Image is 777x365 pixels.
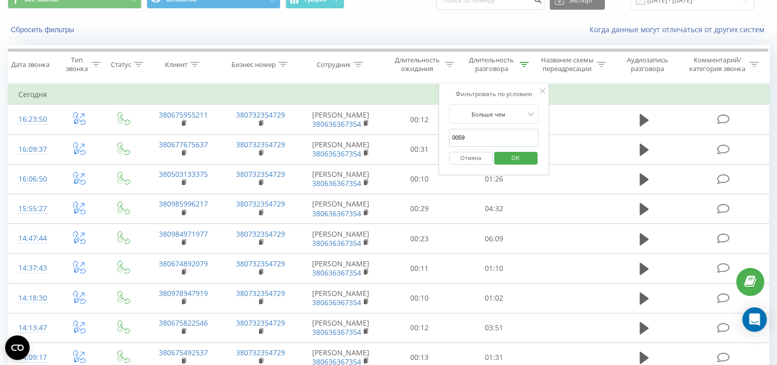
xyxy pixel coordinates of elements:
a: 380636367354 [312,238,361,248]
div: 14:13:47 [18,318,45,338]
td: 00:12 [383,313,457,343]
td: [PERSON_NAME] [299,194,383,223]
td: 01:26 [457,164,531,194]
div: 16:06:50 [18,169,45,189]
div: 14:47:44 [18,229,45,248]
a: 380503133375 [159,169,208,179]
td: Сегодня [8,84,769,105]
td: 00:10 [383,164,457,194]
a: 380675822546 [159,318,208,328]
div: 16:09:37 [18,140,45,159]
div: Название схемы переадресации [540,56,594,73]
a: 380732354729 [236,169,285,179]
td: 00:29 [383,194,457,223]
a: 380732354729 [236,259,285,268]
td: 00:31 [383,134,457,164]
div: Дата звонка [11,60,50,69]
a: 380675492537 [159,348,208,357]
a: 380636367354 [312,149,361,158]
a: Когда данные могут отличаться от других систем [590,25,769,34]
div: Длительность разговора [466,56,517,73]
div: Сотрудник [317,60,351,69]
button: Сбросить фильтры [8,25,79,34]
a: 380984971977 [159,229,208,239]
a: 380674892079 [159,259,208,268]
td: 00:11 [383,254,457,283]
a: 380985996217 [159,199,208,209]
a: 380636367354 [312,209,361,218]
span: OK [501,150,530,166]
td: 01:10 [457,254,531,283]
div: Open Intercom Messenger [742,307,767,332]
button: Отмена [449,152,492,165]
div: Аудиозапись разговора [618,56,677,73]
a: 380636367354 [312,268,361,278]
a: 380677675637 [159,140,208,149]
div: 15:55:27 [18,199,45,219]
td: 01:02 [457,283,531,313]
td: 06:09 [457,224,531,254]
a: 380732354729 [236,288,285,298]
div: Длительность ожидания [392,56,443,73]
td: [PERSON_NAME] [299,224,383,254]
td: [PERSON_NAME] [299,105,383,134]
a: 380732354729 [236,348,285,357]
td: [PERSON_NAME] [299,283,383,313]
a: 380636367354 [312,327,361,337]
a: 380636367354 [312,298,361,307]
div: Клиент [165,60,187,69]
td: [PERSON_NAME] [299,254,383,283]
td: [PERSON_NAME] [299,134,383,164]
a: 380636367354 [312,119,361,129]
div: 14:37:43 [18,258,45,278]
a: 380732354729 [236,318,285,328]
td: 03:51 [457,313,531,343]
div: Комментарий/категория звонка [687,56,747,73]
td: [PERSON_NAME] [299,313,383,343]
input: 00:00 [449,129,539,147]
td: 04:32 [457,194,531,223]
div: Тип звонка [64,56,88,73]
div: 14:18:30 [18,288,45,308]
td: 00:10 [383,283,457,313]
button: OK [494,152,537,165]
td: 00:23 [383,224,457,254]
a: 380732354729 [236,140,285,149]
div: Бизнес номер [231,60,276,69]
button: Open CMP widget [5,335,30,360]
td: [PERSON_NAME] [299,164,383,194]
a: 380732354729 [236,199,285,209]
a: 380732354729 [236,229,285,239]
div: Статус [111,60,131,69]
div: Фильтровать по условию [449,89,539,99]
div: 16:23:50 [18,109,45,129]
a: 380636367354 [312,178,361,188]
a: 380732354729 [236,110,285,120]
a: 380675955211 [159,110,208,120]
a: 380978947919 [159,288,208,298]
td: 00:12 [383,105,457,134]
